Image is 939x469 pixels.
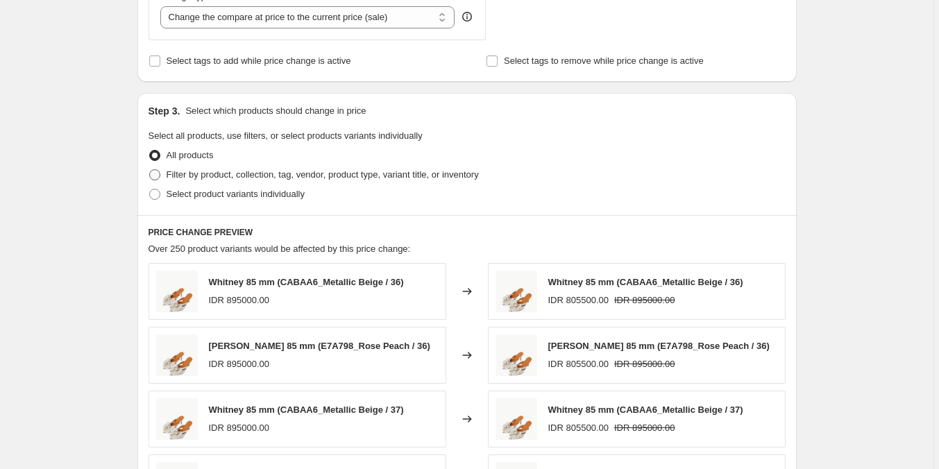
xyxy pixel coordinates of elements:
[548,341,770,351] span: [PERSON_NAME] 85 mm (E7A798_Rose Peach / 36)
[149,227,786,238] h6: PRICE CHANGE PREVIEW
[548,277,743,287] span: Whitney 85 mm (CABAA6_Metallic Beige / 36)
[209,404,404,415] span: Whitney 85 mm (CABAA6_Metallic Beige / 37)
[548,404,743,415] span: Whitney 85 mm (CABAA6_Metallic Beige / 37)
[209,293,269,307] div: IDR 895000.00
[614,293,675,307] strike: IDR 895000.00
[496,334,537,376] img: WHITNEYBEIGE1_80x.jpg
[548,293,609,307] div: IDR 805500.00
[614,357,675,371] strike: IDR 895000.00
[149,130,423,141] span: Select all products, use filters, or select products variants individually
[209,357,269,371] div: IDR 895000.00
[496,271,537,312] img: WHITNEYBEIGE1_80x.jpg
[156,334,198,376] img: WHITNEYBEIGE1_80x.jpg
[614,421,675,435] strike: IDR 895000.00
[167,169,479,180] span: Filter by product, collection, tag, vendor, product type, variant title, or inventory
[209,421,269,435] div: IDR 895000.00
[460,10,474,24] div: help
[185,104,366,118] p: Select which products should change in price
[156,398,198,440] img: WHITNEYBEIGE1_80x.jpg
[167,56,351,66] span: Select tags to add while price change is active
[209,277,404,287] span: Whitney 85 mm (CABAA6_Metallic Beige / 36)
[167,189,305,199] span: Select product variants individually
[548,421,609,435] div: IDR 805500.00
[209,341,430,351] span: [PERSON_NAME] 85 mm (E7A798_Rose Peach / 36)
[156,271,198,312] img: WHITNEYBEIGE1_80x.jpg
[504,56,704,66] span: Select tags to remove while price change is active
[149,244,411,254] span: Over 250 product variants would be affected by this price change:
[496,398,537,440] img: WHITNEYBEIGE1_80x.jpg
[149,104,180,118] h2: Step 3.
[167,150,214,160] span: All products
[548,357,609,371] div: IDR 805500.00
